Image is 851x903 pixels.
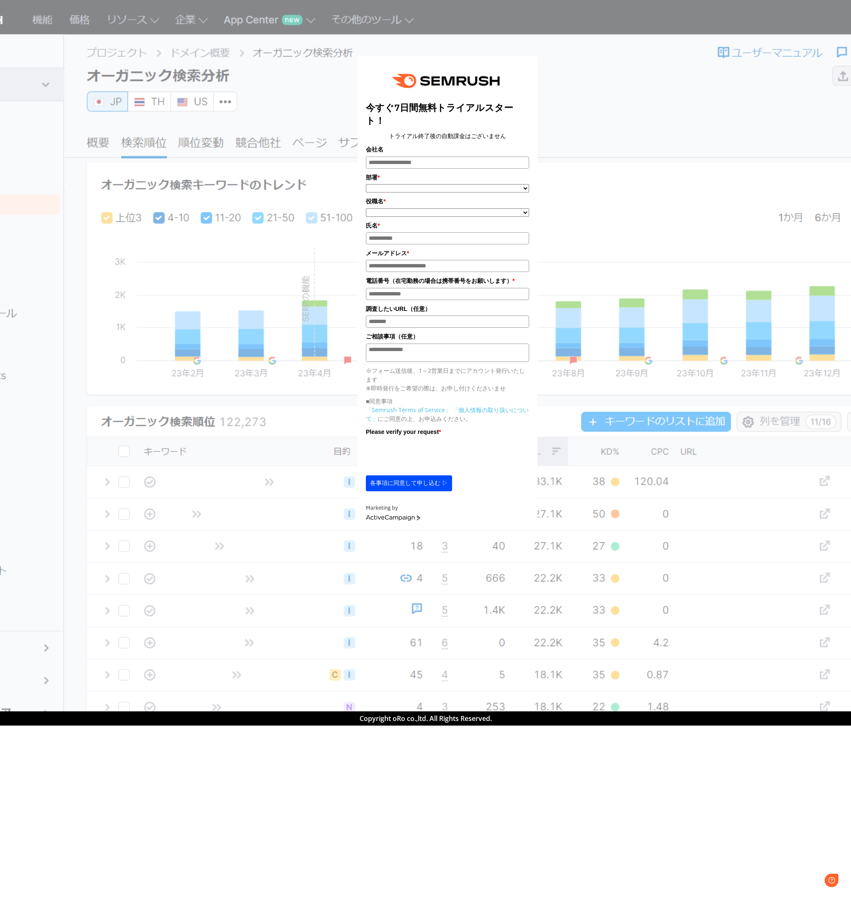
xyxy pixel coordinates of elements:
[366,131,529,141] center: トライアル終了後の自動課金はございません
[366,475,452,491] button: 各事項に同意して申し込む ▷
[366,332,529,341] label: ご相談事項（任意）
[366,366,529,392] p: ※フォーム送信後、1～2営業日までにアカウント発行いたします ※即時発行をご希望の際は、お申し付けくださいませ
[366,304,529,313] label: 調査したいURL（任意）
[366,405,529,423] p: にご同意の上、お申込みください。
[386,65,509,97] img: e6a379fe-ca9f-484e-8561-e79cf3a04b3f.png
[360,714,492,723] span: Copyright oRo co.,ltd. All Rights Reserved.
[366,406,451,414] a: 「Semrush Terms of Service」
[366,197,529,206] label: 役職名
[776,870,842,894] iframe: Help widget launcher
[366,406,529,423] a: 「個人情報の取り扱いについて」
[366,439,493,471] iframe: reCAPTCHA
[366,249,529,258] label: メールアドレス
[366,145,529,154] label: 会社名
[366,397,529,405] p: ■同意事項
[366,173,529,182] label: 部署
[366,427,529,436] label: Please verify your request
[366,504,529,513] div: Marketing by
[366,276,529,285] label: 電話番号（在宅勤務の場合は携帯番号をお願いします）
[366,221,529,230] label: 氏名
[366,101,529,127] title: 今すぐ7日間無料トライアルスタート！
